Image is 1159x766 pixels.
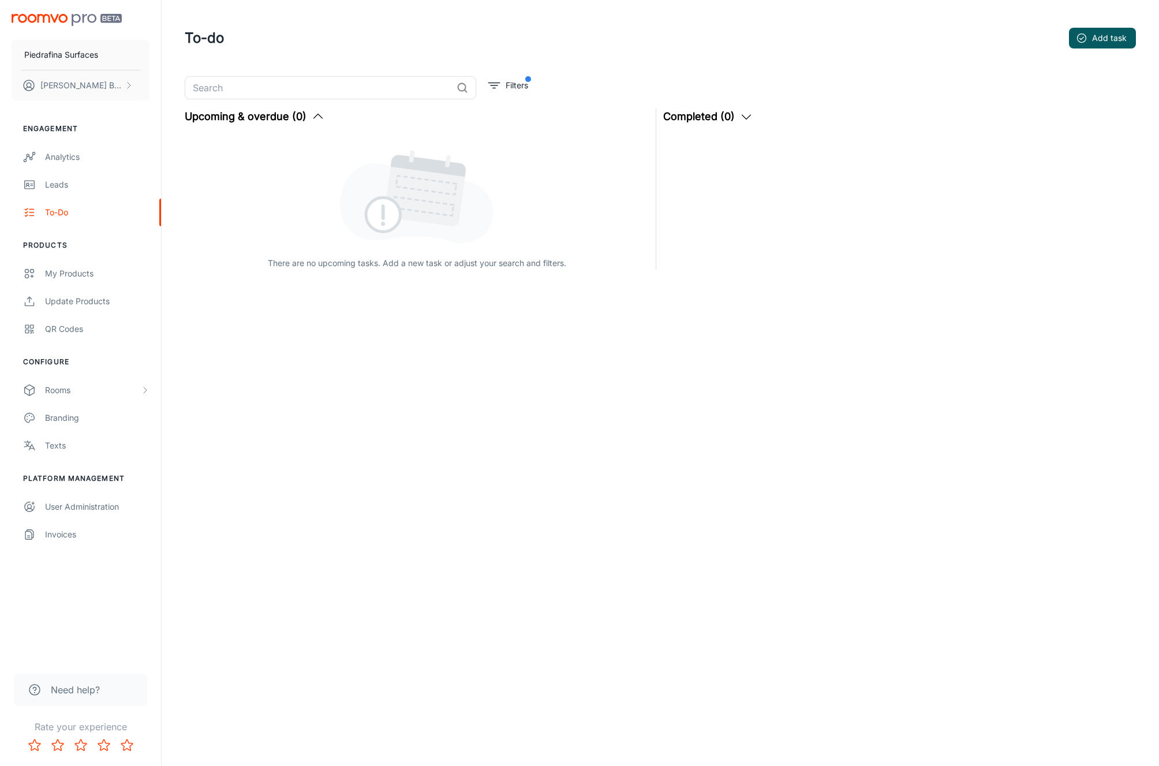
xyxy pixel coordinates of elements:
[45,267,149,280] div: My Products
[185,109,325,125] button: Upcoming & overdue (0)
[45,178,149,191] div: Leads
[45,295,149,308] div: Update Products
[1069,28,1136,48] button: Add task
[185,76,452,99] input: Search
[340,148,493,243] img: upcoming_and_overdue_tasks_empty_state.svg
[12,14,122,26] img: Roomvo PRO Beta
[485,76,531,95] button: filter
[40,79,122,92] p: [PERSON_NAME] Bloom
[663,109,753,125] button: Completed (0)
[12,40,149,70] button: Piedrafina Surfaces
[268,257,566,270] p: There are no upcoming tasks. Add a new task or adjust your search and filters.
[506,79,528,92] p: Filters
[12,70,149,100] button: [PERSON_NAME] Bloom
[24,48,98,61] p: Piedrafina Surfaces
[45,151,149,163] div: Analytics
[45,323,149,335] div: QR Codes
[185,28,224,48] h1: To-do
[45,206,149,219] div: To-do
